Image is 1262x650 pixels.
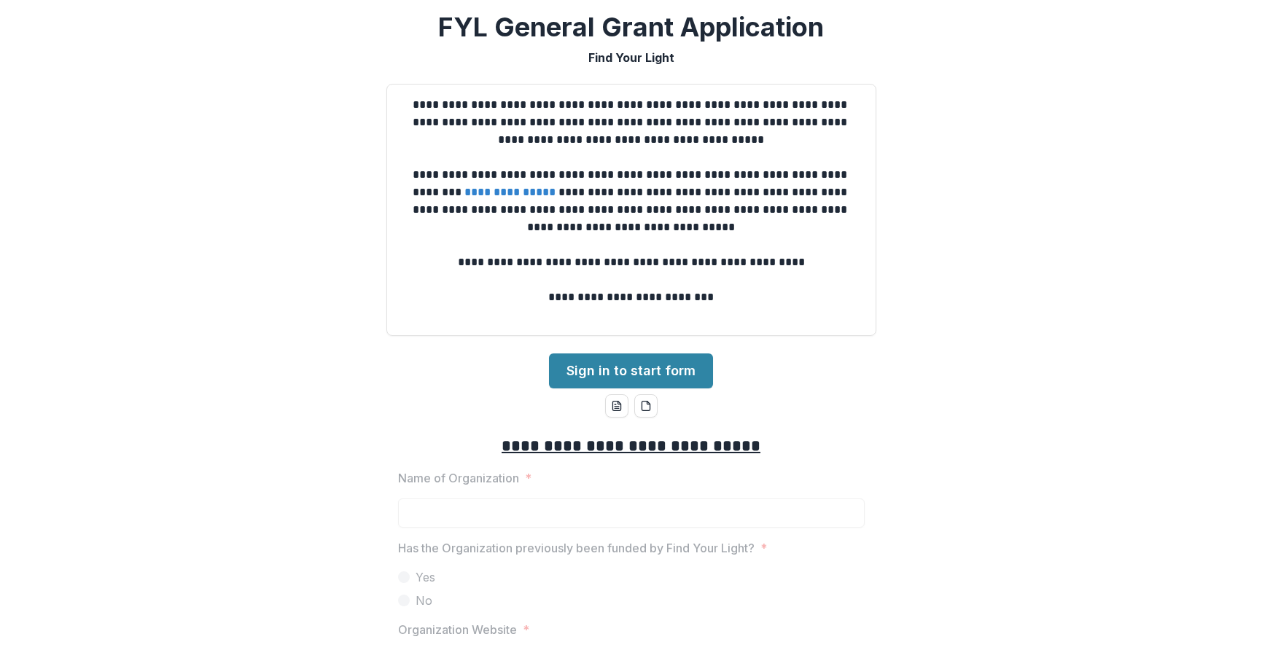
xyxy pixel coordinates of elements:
button: pdf-download [634,394,658,418]
p: Organization Website [398,621,517,638]
p: Name of Organization [398,469,519,487]
span: No [416,592,432,609]
a: Sign in to start form [549,353,713,388]
button: word-download [605,394,628,418]
p: Find Your Light [588,49,674,66]
h2: FYL General Grant Application [438,12,824,43]
span: Yes [416,568,435,586]
p: Has the Organization previously been funded by Find Your Light? [398,539,755,557]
